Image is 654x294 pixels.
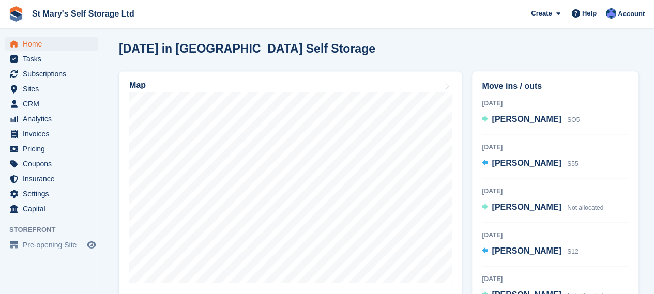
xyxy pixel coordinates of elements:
[5,82,98,96] a: menu
[5,238,98,252] a: menu
[23,97,85,111] span: CRM
[23,112,85,126] span: Analytics
[482,80,629,92] h2: Move ins / outs
[23,37,85,51] span: Home
[482,187,629,196] div: [DATE]
[482,157,578,171] a: [PERSON_NAME] S55
[5,172,98,186] a: menu
[567,160,578,167] span: S55
[23,238,85,252] span: Pre-opening Site
[606,8,616,19] img: Matthew Keenan
[8,6,24,22] img: stora-icon-8386f47178a22dfd0bd8f6a31ec36ba5ce8667c1dd55bd0f319d3a0aa187defe.svg
[5,37,98,51] a: menu
[5,112,98,126] a: menu
[482,245,578,258] a: [PERSON_NAME] S12
[482,274,629,284] div: [DATE]
[119,42,375,56] h2: [DATE] in [GEOGRAPHIC_DATA] Self Storage
[5,142,98,156] a: menu
[482,99,629,108] div: [DATE]
[5,52,98,66] a: menu
[567,116,580,123] span: SO5
[492,203,561,211] span: [PERSON_NAME]
[23,82,85,96] span: Sites
[482,143,629,152] div: [DATE]
[23,202,85,216] span: Capital
[129,81,146,90] h2: Map
[482,230,629,240] div: [DATE]
[482,201,603,214] a: [PERSON_NAME] Not allocated
[28,5,139,22] a: St Mary's Self Storage Ltd
[5,127,98,141] a: menu
[23,67,85,81] span: Subscriptions
[23,127,85,141] span: Invoices
[23,142,85,156] span: Pricing
[582,8,597,19] span: Help
[9,225,103,235] span: Storefront
[618,9,645,19] span: Account
[5,97,98,111] a: menu
[5,202,98,216] a: menu
[531,8,552,19] span: Create
[492,159,561,167] span: [PERSON_NAME]
[5,67,98,81] a: menu
[23,157,85,171] span: Coupons
[23,52,85,66] span: Tasks
[23,172,85,186] span: Insurance
[567,204,603,211] span: Not allocated
[567,248,578,255] span: S12
[5,157,98,171] a: menu
[492,246,561,255] span: [PERSON_NAME]
[23,187,85,201] span: Settings
[5,187,98,201] a: menu
[85,239,98,251] a: Preview store
[492,115,561,123] span: [PERSON_NAME]
[482,113,580,127] a: [PERSON_NAME] SO5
